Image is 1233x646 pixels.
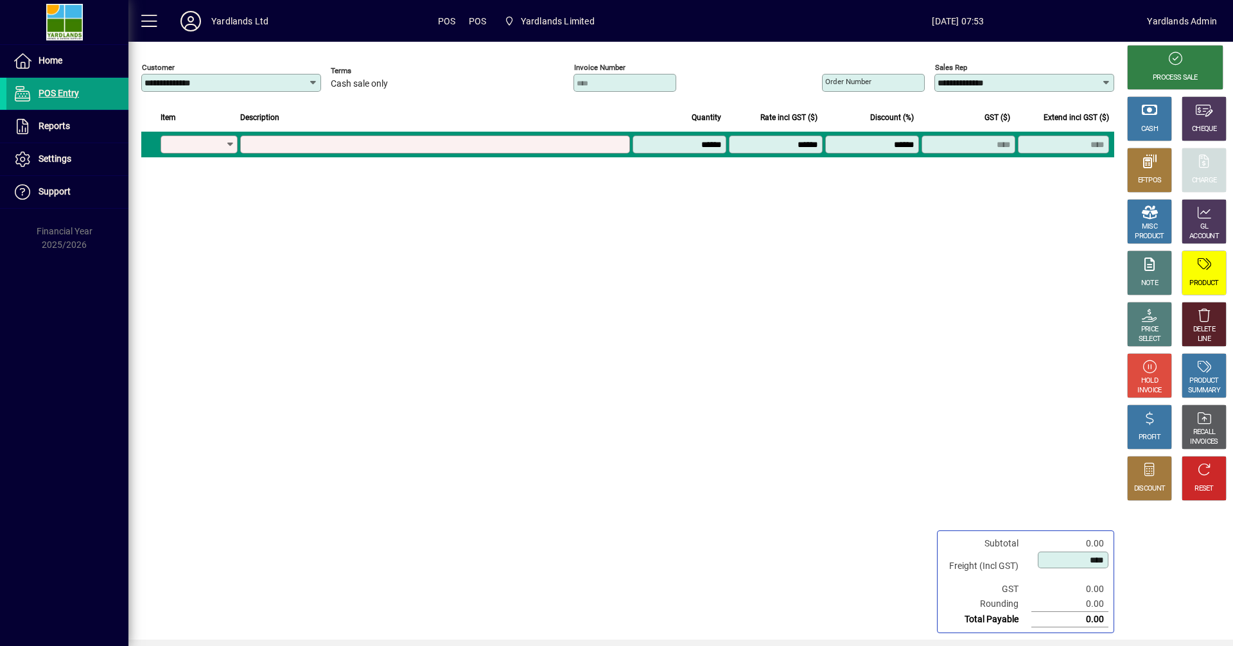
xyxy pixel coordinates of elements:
[1141,325,1159,335] div: PRICE
[211,11,268,31] div: Yardlands Ltd
[1141,279,1158,288] div: NOTE
[1031,612,1108,627] td: 0.00
[1153,73,1198,83] div: PROCESS SALE
[760,110,818,125] span: Rate incl GST ($)
[521,11,595,31] span: Yardlands Limited
[1189,232,1219,241] div: ACCOUNT
[1141,125,1158,134] div: CASH
[1142,222,1157,232] div: MISC
[1137,386,1161,396] div: INVOICE
[1194,484,1214,494] div: RESET
[1044,110,1109,125] span: Extend incl GST ($)
[574,63,625,72] mat-label: Invoice number
[1135,232,1164,241] div: PRODUCT
[170,10,211,33] button: Profile
[1198,335,1211,344] div: LINE
[499,10,599,33] span: Yardlands Limited
[935,63,967,72] mat-label: Sales rep
[692,110,721,125] span: Quantity
[1200,222,1209,232] div: GL
[331,79,388,89] span: Cash sale only
[1139,433,1160,442] div: PROFIT
[142,63,175,72] mat-label: Customer
[6,110,128,143] a: Reports
[1192,125,1216,134] div: CHEQUE
[1188,386,1220,396] div: SUMMARY
[6,143,128,175] a: Settings
[943,551,1031,582] td: Freight (Incl GST)
[1139,335,1161,344] div: SELECT
[984,110,1010,125] span: GST ($)
[1193,428,1216,437] div: RECALL
[6,176,128,208] a: Support
[1193,325,1215,335] div: DELETE
[870,110,914,125] span: Discount (%)
[1031,597,1108,612] td: 0.00
[39,88,79,98] span: POS Entry
[1141,376,1158,386] div: HOLD
[6,45,128,77] a: Home
[1031,536,1108,551] td: 0.00
[469,11,487,31] span: POS
[943,536,1031,551] td: Subtotal
[161,110,176,125] span: Item
[825,77,871,86] mat-label: Order number
[39,121,70,131] span: Reports
[943,597,1031,612] td: Rounding
[39,55,62,65] span: Home
[39,186,71,196] span: Support
[1134,484,1165,494] div: DISCOUNT
[1192,176,1217,186] div: CHARGE
[1147,11,1217,31] div: Yardlands Admin
[331,67,408,75] span: Terms
[1031,582,1108,597] td: 0.00
[1190,437,1218,447] div: INVOICES
[1189,376,1218,386] div: PRODUCT
[769,11,1148,31] span: [DATE] 07:53
[438,11,456,31] span: POS
[943,612,1031,627] td: Total Payable
[1189,279,1218,288] div: PRODUCT
[1138,176,1162,186] div: EFTPOS
[240,110,279,125] span: Description
[39,153,71,164] span: Settings
[943,582,1031,597] td: GST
